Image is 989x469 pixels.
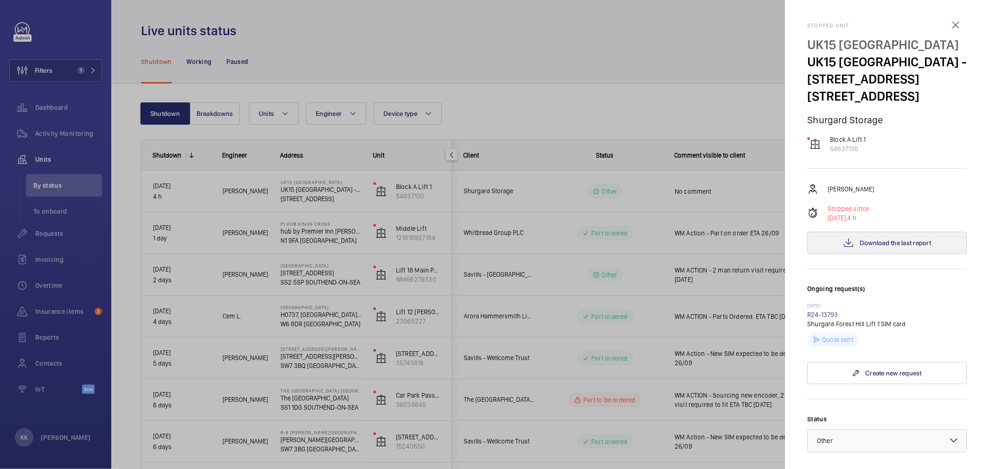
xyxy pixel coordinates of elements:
p: 4 h [828,213,869,222]
p: UK15 [GEOGRAPHIC_DATA] - [STREET_ADDRESS] [807,53,967,88]
p: Stopped since [828,204,869,213]
a: Create new request [807,362,967,384]
h2: Stopped unit [807,22,967,29]
a: R24-13793 [807,311,838,318]
span: Other [817,437,833,444]
img: elevator.svg [810,139,821,150]
h3: Ongoing request(s) [807,284,967,303]
p: [DATE] [807,303,967,310]
p: [PERSON_NAME] [828,184,874,194]
p: Quote sent [822,335,853,344]
p: Shurgard Forest Hill Lift 1 SIM card [807,319,967,329]
p: Shurgard Storage [807,114,967,126]
p: Block A Lift 1 [830,135,866,144]
span: [DATE], [828,214,847,222]
label: Status [807,414,967,424]
span: Download the last report [860,239,931,247]
p: UK15 [GEOGRAPHIC_DATA] [807,36,967,53]
p: 54837130 [830,144,866,153]
p: [STREET_ADDRESS] [807,88,967,105]
button: Download the last report [807,232,967,254]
